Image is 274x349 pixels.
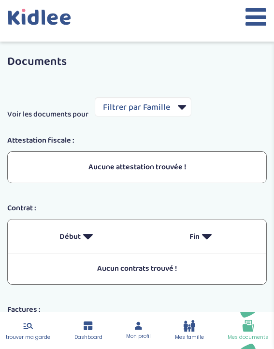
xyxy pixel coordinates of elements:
[6,334,50,341] span: trouver ma garde
[228,334,268,341] span: Mes documents
[126,321,151,340] a: Mon profil
[20,161,254,173] p: Aucune attestation trouvée !
[175,320,204,341] a: Mes famille
[228,320,268,341] a: Mes documents
[6,320,50,341] a: trouver ma garde
[20,224,130,248] p: Début
[175,334,204,341] span: Mes famille
[74,334,102,341] span: Dashboard
[144,224,255,248] p: Fin
[15,263,259,275] p: Aucun contrats trouvé !
[126,333,151,340] span: Mon profil
[7,56,267,68] h3: Documents
[7,109,88,120] span: Voir les documents pour
[74,320,102,341] a: Dashboard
